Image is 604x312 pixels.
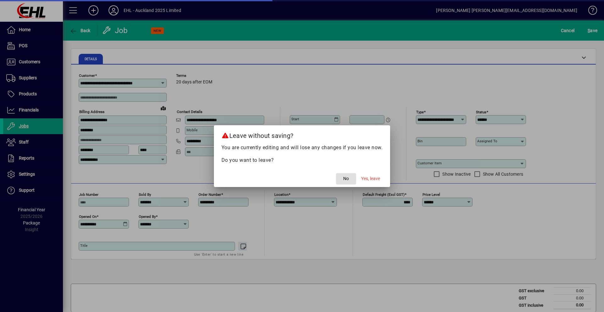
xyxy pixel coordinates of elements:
[221,144,383,151] p: You are currently editing and will lose any changes if you leave now.
[214,125,390,144] h2: Leave without saving?
[336,173,356,184] button: No
[221,156,383,164] p: Do you want to leave?
[361,175,380,182] span: Yes, leave
[359,173,383,184] button: Yes, leave
[343,175,349,182] span: No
